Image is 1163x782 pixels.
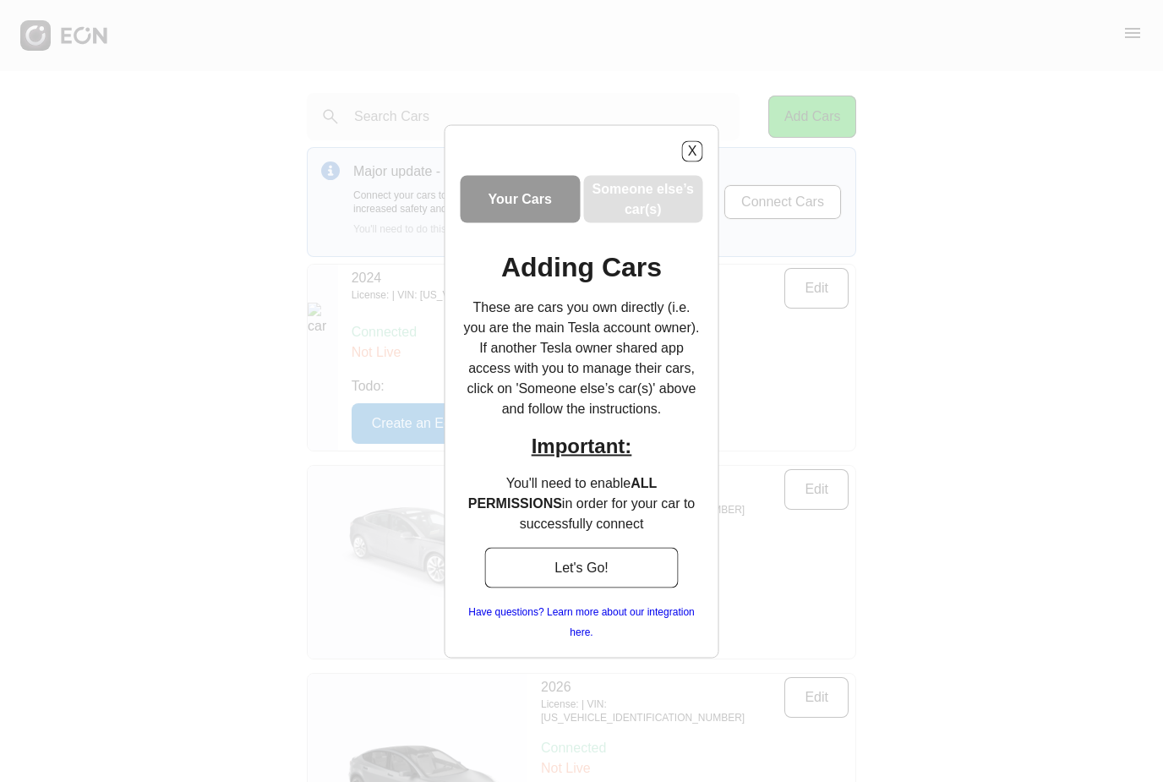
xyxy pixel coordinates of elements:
[587,178,700,219] h3: Someone else’s car(s)
[461,601,703,642] a: Have questions? Learn more about our integration here.
[484,547,679,588] button: Let's Go!
[468,475,658,510] b: ALL PERMISSIONS
[461,297,703,418] p: These are cars you own directly (i.e. you are the main Tesla account owner). If another Tesla own...
[461,432,703,459] h2: Important:
[489,189,552,209] h3: Your Cars
[461,473,703,533] p: You'll need to enable in order for your car to successfully connect
[501,256,662,276] h1: Adding Cars
[682,140,703,161] button: X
